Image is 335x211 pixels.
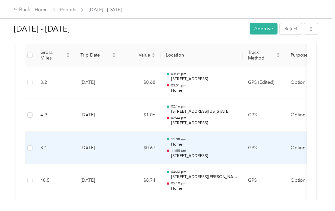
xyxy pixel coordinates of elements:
[285,132,335,165] td: Option Care Health
[171,120,237,126] p: [STREET_ADDRESS]
[171,104,237,109] p: 02:16 pm
[121,164,161,197] td: $8.74
[285,164,335,197] td: Option Care Health
[243,164,285,197] td: GPS
[151,55,155,59] span: caret-down
[171,116,237,120] p: 02:44 pm
[75,66,121,99] td: [DATE]
[35,66,75,99] td: 3.2
[276,52,280,56] span: caret-up
[171,137,237,142] p: 11:38 am
[171,174,237,180] p: [STREET_ADDRESS][PERSON_NAME][PERSON_NAME]
[171,181,237,186] p: 05:10 pm
[40,50,65,61] span: Gross Miles
[121,99,161,132] td: $1.06
[171,142,237,148] p: Home
[243,99,285,132] td: GPS
[121,44,161,66] th: Value
[66,52,70,56] span: caret-up
[285,99,335,132] td: Option Care Health
[35,99,75,132] td: 4.9
[112,55,116,59] span: caret-down
[112,52,116,56] span: caret-up
[75,99,121,132] td: [DATE]
[171,109,237,115] p: [STREET_ADDRESS][US_STATE]
[291,52,324,58] span: Purpose
[285,66,335,99] td: Option Care Health
[250,23,278,35] button: Approve
[171,76,237,82] p: [STREET_ADDRESS]
[243,132,285,165] td: GPS
[35,164,75,197] td: 40.5
[121,132,161,165] td: $0.67
[298,174,335,211] iframe: Everlance-gr Chat Button Frame
[75,44,121,66] th: Trip Date
[171,149,237,153] p: 11:55 am
[121,66,161,99] td: $0.68
[75,132,121,165] td: [DATE]
[248,50,275,61] span: Track Method
[243,66,285,99] td: GPS (Edited)
[60,7,76,12] a: Reports
[171,186,237,192] p: Home
[161,44,243,66] th: Location
[89,6,122,13] span: [DATE] - [DATE]
[126,52,150,58] span: Value
[35,44,75,66] th: Gross Miles
[151,52,155,56] span: caret-up
[171,88,237,94] p: Home
[285,44,335,66] th: Purpose
[276,55,280,59] span: caret-down
[13,6,30,14] div: Back
[171,153,237,159] p: [STREET_ADDRESS]
[80,52,111,58] span: Trip Date
[75,164,121,197] td: [DATE]
[280,23,302,35] button: Reject
[171,83,237,88] p: 03:51 pm
[243,44,285,66] th: Track Method
[35,7,48,12] a: Home
[171,170,237,174] p: 04:22 pm
[14,21,245,37] h1: Sep 1 - 30, 2025
[66,55,70,59] span: caret-down
[35,132,75,165] td: 3.1
[171,72,237,76] p: 03:39 pm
